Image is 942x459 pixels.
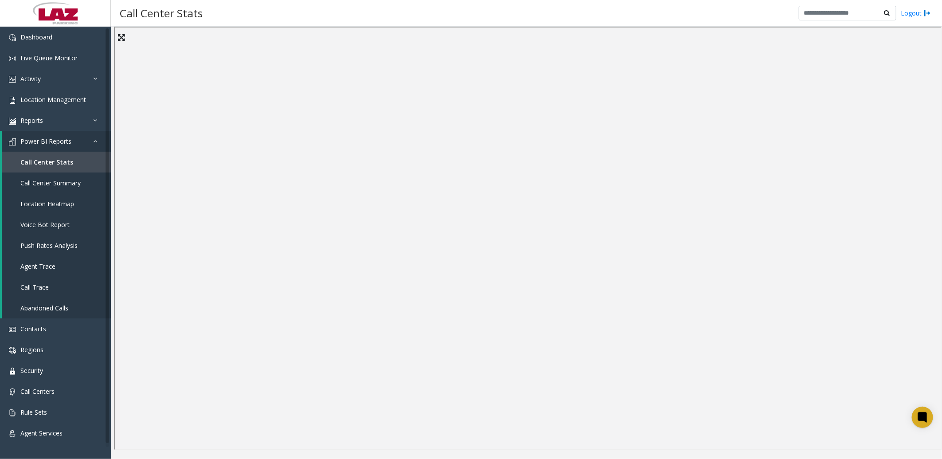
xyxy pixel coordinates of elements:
[20,408,47,416] span: Rule Sets
[20,283,49,291] span: Call Trace
[9,347,16,354] img: 'icon'
[2,298,111,318] a: Abandoned Calls
[20,387,55,396] span: Call Centers
[20,95,86,104] span: Location Management
[20,345,43,354] span: Regions
[2,173,111,193] a: Call Center Summary
[924,8,931,18] img: logout
[901,8,931,18] a: Logout
[9,55,16,62] img: 'icon'
[2,235,111,256] a: Push Rates Analysis
[115,2,207,24] h3: Call Center Stats
[9,430,16,437] img: 'icon'
[20,366,43,375] span: Security
[9,138,16,145] img: 'icon'
[20,158,73,166] span: Call Center Stats
[9,97,16,104] img: 'icon'
[9,76,16,83] img: 'icon'
[9,118,16,125] img: 'icon'
[2,152,111,173] a: Call Center Stats
[2,214,111,235] a: Voice Bot Report
[20,241,78,250] span: Push Rates Analysis
[20,116,43,125] span: Reports
[20,200,74,208] span: Location Heatmap
[2,256,111,277] a: Agent Trace
[20,429,63,437] span: Agent Services
[9,368,16,375] img: 'icon'
[20,137,71,145] span: Power BI Reports
[9,409,16,416] img: 'icon'
[20,220,70,229] span: Voice Bot Report
[20,262,55,271] span: Agent Trace
[20,304,68,312] span: Abandoned Calls
[20,75,41,83] span: Activity
[2,131,111,152] a: Power BI Reports
[9,388,16,396] img: 'icon'
[9,326,16,333] img: 'icon'
[20,179,81,187] span: Call Center Summary
[20,33,52,41] span: Dashboard
[2,193,111,214] a: Location Heatmap
[2,277,111,298] a: Call Trace
[20,325,46,333] span: Contacts
[9,34,16,41] img: 'icon'
[20,54,78,62] span: Live Queue Monitor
